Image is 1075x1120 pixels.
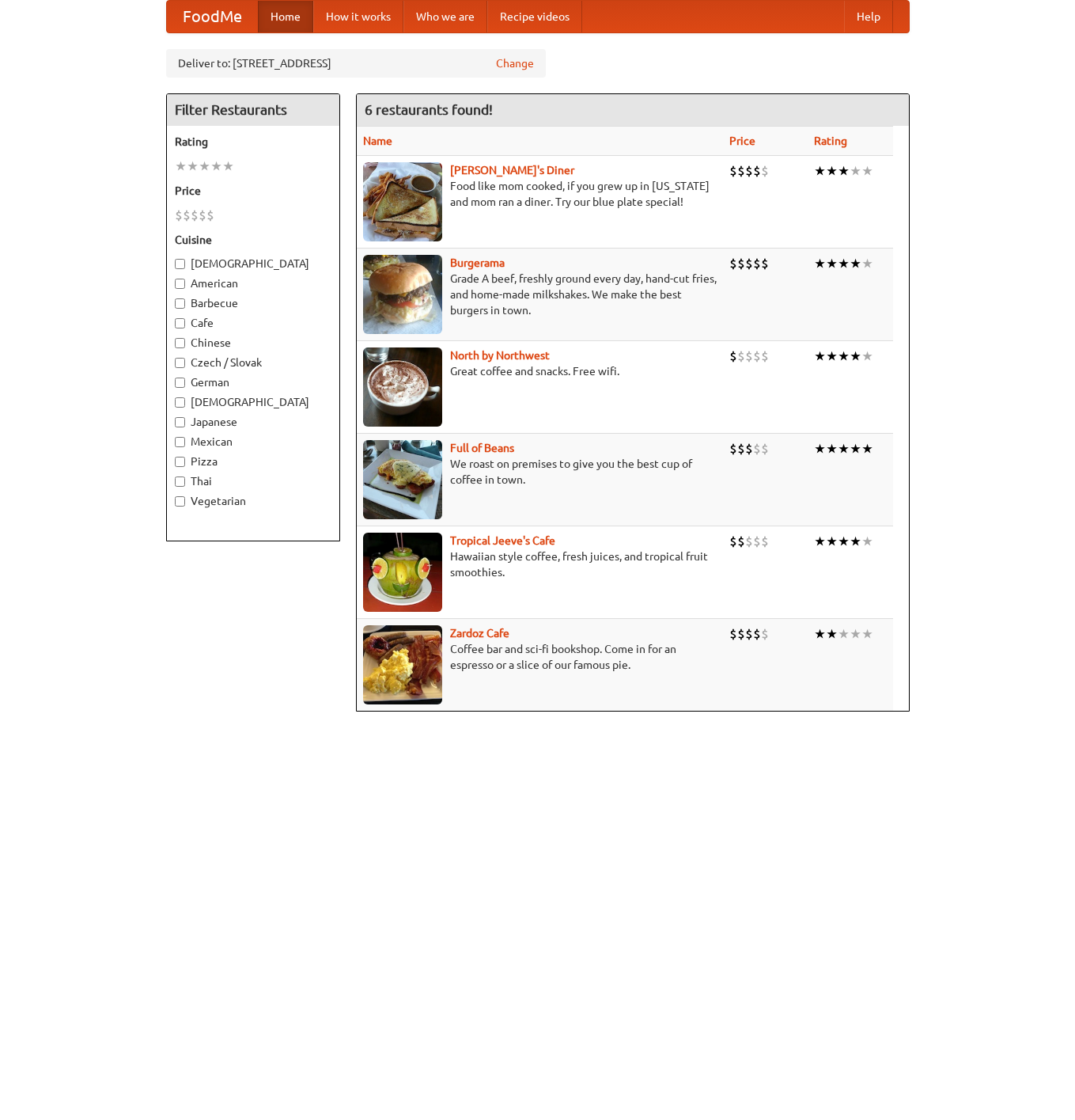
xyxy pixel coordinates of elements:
[363,625,442,704] img: zardoz.jpg
[363,162,442,241] img: sallys.jpg
[861,440,873,457] li: ★
[861,255,873,272] li: ★
[850,347,861,365] li: ★
[838,533,850,550] li: ★
[761,625,769,643] li: $
[167,94,339,126] h4: Filter Restaurants
[745,440,753,457] li: $
[729,625,737,643] li: $
[761,440,769,457] li: $
[450,349,550,362] b: North by Northwest
[199,207,206,224] li: $
[363,641,717,673] p: Coffee bar and sci-fi bookshop. Come in for an espresso or a slice of our famous pie.
[187,158,199,175] li: ★
[175,437,185,447] input: Mexican
[826,347,838,365] li: ★
[450,256,505,269] a: Burgerama
[496,55,534,71] a: Change
[175,454,331,469] label: Pizza
[175,295,331,311] label: Barbecue
[175,259,185,269] input: [DEMOGRAPHIC_DATA]
[850,162,861,180] li: ★
[313,1,403,32] a: How it works
[737,440,745,457] li: $
[166,49,546,78] div: Deliver to: [STREET_ADDRESS]
[745,625,753,643] li: $
[175,358,185,368] input: Czech / Slovak
[403,1,487,32] a: Who we are
[363,440,442,519] img: beans.jpg
[753,625,761,643] li: $
[861,162,873,180] li: ★
[826,625,838,643] li: ★
[838,625,850,643] li: ★
[814,255,826,272] li: ★
[737,533,745,550] li: $
[838,255,850,272] li: ★
[450,534,555,547] a: Tropical Jeeve's Cafe
[861,533,873,550] li: ★
[258,1,313,32] a: Home
[175,256,331,271] label: [DEMOGRAPHIC_DATA]
[737,625,745,643] li: $
[729,347,737,365] li: $
[450,442,514,454] a: Full of Beans
[363,178,717,210] p: Food like mom cooked, if you grew up in [US_STATE] and mom ran a diner. Try our blue plate special!
[850,255,861,272] li: ★
[745,533,753,550] li: $
[175,378,185,388] input: German
[175,397,185,408] input: [DEMOGRAPHIC_DATA]
[745,347,753,365] li: $
[363,347,442,427] img: north.jpg
[363,456,717,488] p: We roast on premises to give you the best cup of coffee in town.
[365,102,493,117] ng-pluralize: 6 restaurants found!
[729,533,737,550] li: $
[487,1,582,32] a: Recipe videos
[175,394,331,410] label: [DEMOGRAPHIC_DATA]
[222,158,234,175] li: ★
[363,533,442,612] img: jeeves.jpg
[850,533,861,550] li: ★
[838,347,850,365] li: ★
[814,533,826,550] li: ★
[183,207,191,224] li: $
[745,162,753,180] li: $
[175,414,331,430] label: Japanese
[745,255,753,272] li: $
[175,275,331,291] label: American
[861,347,873,365] li: ★
[363,363,717,379] p: Great coffee and snacks. Free wifi.
[826,533,838,550] li: ★
[175,473,331,489] label: Thai
[175,183,331,199] h5: Price
[175,207,183,224] li: $
[814,347,826,365] li: ★
[175,476,185,487] input: Thai
[206,207,214,224] li: $
[814,440,826,457] li: ★
[175,355,331,370] label: Czech / Slovak
[210,158,222,175] li: ★
[861,625,873,643] li: ★
[729,135,755,147] a: Price
[175,134,331,150] h5: Rating
[729,440,737,457] li: $
[729,162,737,180] li: $
[175,374,331,390] label: German
[850,625,861,643] li: ★
[363,255,442,334] img: burgerama.jpg
[175,335,331,351] label: Chinese
[737,347,745,365] li: $
[737,255,745,272] li: $
[175,496,185,507] input: Vegetarian
[167,1,258,32] a: FoodMe
[814,625,826,643] li: ★
[199,158,210,175] li: ★
[826,255,838,272] li: ★
[450,627,509,640] b: Zardoz Cafe
[175,417,185,427] input: Japanese
[753,347,761,365] li: $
